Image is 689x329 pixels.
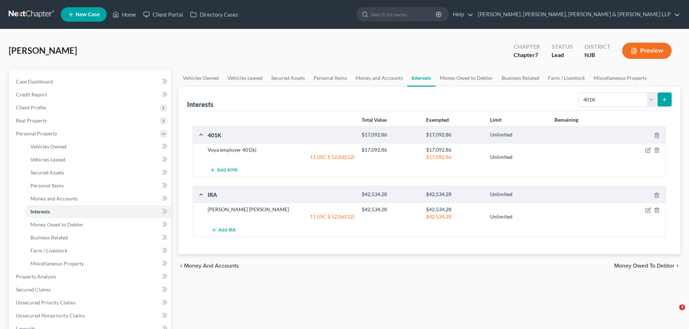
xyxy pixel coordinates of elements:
a: Personal Items [309,69,351,87]
div: $17,092.86 [358,146,422,153]
div: Lead [552,51,573,59]
button: Money Owed to Debtor chevron_right [614,263,680,269]
div: $17,092.86 [422,153,486,161]
span: Farm / Livestock [30,247,67,254]
span: Miscellaneous Property [30,260,84,267]
a: [PERSON_NAME], [PERSON_NAME], [PERSON_NAME] & [PERSON_NAME] LLP [474,8,680,21]
a: Vehicles Leased [223,69,267,87]
a: Money and Accounts [25,192,171,205]
div: $17,092.86 [422,131,486,138]
span: Money Owed to Debtor [614,263,675,269]
a: Farm / Livestock [544,69,589,87]
div: $42,534.28 [422,213,486,220]
span: Personal Property [16,130,57,137]
div: Chapter [514,51,540,59]
a: Interests [407,69,435,87]
a: Secured Assets [267,69,309,87]
a: Money and Accounts [351,69,407,87]
div: Unlimited [486,153,550,161]
strong: Exempted [426,117,449,123]
button: Add 401K [208,164,239,177]
span: Interests [30,208,50,215]
a: Client Portal [140,8,187,21]
div: Interests [187,100,213,109]
a: Unsecured Nonpriority Claims [10,309,171,322]
a: Miscellaneous Property [589,69,651,87]
iframe: Intercom live chat [664,304,682,322]
span: Case Dashboard [16,78,53,85]
a: Personal Items [25,179,171,192]
a: Secured Claims [10,283,171,296]
a: Money Owed to Debtor [435,69,497,87]
span: Client Profile [16,104,46,111]
strong: Limit [490,117,502,123]
div: [PERSON_NAME] [PERSON_NAME] [204,206,358,213]
div: $42,534.28 [422,206,486,213]
div: IRA [204,191,358,198]
button: chevron_left Money and Accounts [178,263,239,269]
div: 11 USC § 522(d)(12) [204,153,358,161]
span: Vehicles Owned [30,143,67,150]
div: Unlimited [486,131,550,138]
div: $17,092.86 [358,131,422,138]
div: 11 USC § 522(d)(12) [204,213,358,220]
button: Add IRA [208,223,239,237]
span: Money Owed to Debtor [30,221,84,228]
span: Vehicles Leased [30,156,65,163]
span: Credit Report [16,91,47,98]
span: Property Analysis [16,273,56,280]
input: Search by name... [371,8,437,21]
a: Vehicles Leased [25,153,171,166]
span: [PERSON_NAME] [9,45,77,56]
span: Real Property [16,117,47,124]
strong: Remaining [554,117,578,123]
a: Business Related [25,231,171,244]
button: Preview [622,43,672,59]
a: Vehicles Owned [178,69,223,87]
span: Money and Accounts [30,195,78,202]
div: $17,092.86 [422,146,486,153]
span: Money and Accounts [184,263,239,269]
div: Chapter [514,43,540,51]
a: Miscellaneous Property [25,257,171,270]
span: Add IRA [218,227,236,233]
div: District [584,43,611,51]
div: Status [552,43,573,51]
a: Unsecured Priority Claims [10,296,171,309]
a: Farm / Livestock [25,244,171,257]
a: Money Owed to Debtor [25,218,171,231]
span: Unsecured Priority Claims [16,299,76,306]
div: Unlimited [486,213,550,220]
span: New Case [76,12,100,17]
a: Property Analysis [10,270,171,283]
div: $42,534.28 [358,191,422,198]
span: Secured Assets [30,169,64,176]
a: Secured Assets [25,166,171,179]
div: $42,534.28 [422,191,486,198]
span: Secured Claims [16,286,51,293]
a: Home [109,8,140,21]
i: chevron_right [675,263,680,269]
strong: Total Value [362,117,387,123]
i: chevron_left [178,263,184,269]
a: Interests [25,205,171,218]
a: Case Dashboard [10,75,171,88]
span: 7 [535,51,538,58]
span: Unsecured Nonpriority Claims [16,312,85,319]
span: 3 [679,304,685,310]
a: Directory Cases [187,8,242,21]
a: Vehicles Owned [25,140,171,153]
div: NJB [584,51,611,59]
div: 401K [204,131,358,139]
div: Unlimited [486,191,550,198]
span: Business Related [30,234,68,241]
div: Voya employer 401(k) [204,146,358,153]
span: Add 401K [217,168,238,173]
span: Personal Items [30,182,64,189]
a: Credit Report [10,88,171,101]
a: Business Related [497,69,544,87]
div: $42,534.28 [358,206,422,213]
a: Help [449,8,473,21]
